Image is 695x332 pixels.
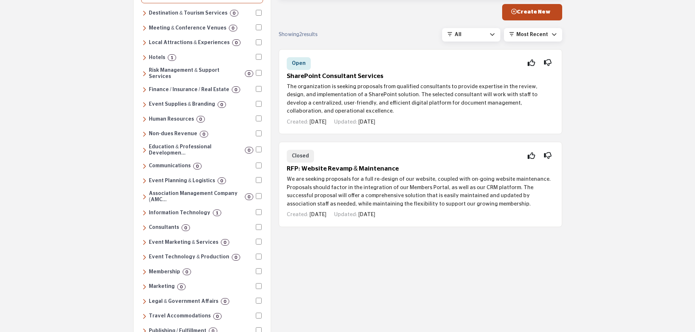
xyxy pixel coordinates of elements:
b: 1 [171,55,173,60]
span: [DATE] [310,119,326,125]
h6: Financial management, accounting, insurance, banking, payroll, and real estate services to help o... [149,87,229,93]
span: All [454,32,461,37]
h5: SharePoint Consultant Services [287,73,554,80]
input: Select Travel Accommodations [256,313,262,319]
span: Create New [511,9,551,15]
div: 1 Results For Hotels [168,54,176,61]
b: 0 [248,71,250,76]
div: 0 Results For Finance / Insurance / Real Estate [232,86,240,93]
div: 0 Results For Local Attractions & Experiences [232,39,241,46]
input: Select Education & Professional Development [256,147,262,152]
b: 0 [221,178,223,183]
input: Select Legal & Government Affairs [256,298,262,304]
span: [DATE] [358,119,375,125]
b: 0 [235,255,237,260]
b: 1 [216,210,218,215]
b: 0 [232,26,234,31]
input: Select Destination & Tourism Services [256,10,262,16]
h6: Services and solutions for employee management, benefits, recruiting, compliance, and workforce d... [149,116,194,122]
input: Select Event Supplies & Branding [256,101,262,107]
h6: Professional management, strategic guidance, and operational support to help associations streaml... [149,191,242,203]
input: Select Information Technology [256,209,262,215]
div: 1 Results For Information Technology [213,210,221,216]
p: The organization is seeking proposals from qualified consultants to provide expertise in the revi... [287,83,554,116]
h6: Technology and production services, including audiovisual solutions, registration software, mobil... [149,254,229,260]
span: Updated: [334,119,357,125]
div: 0 Results For Non-dues Revenue [200,131,208,137]
input: Select Hotels [256,54,262,60]
span: Created: [287,212,309,217]
div: 0 Results For Marketing [177,284,186,290]
h6: Organizations and services that promote travel, tourism, and local attractions, including visitor... [149,10,227,16]
i: Not Interested [544,156,552,156]
input: Select Local Attractions & Experiences [256,39,262,45]
b: 0 [199,117,202,122]
div: 0 Results For Event Marketing & Services [221,239,229,246]
input: Select Marketing [256,283,262,289]
input: Select Non-dues Revenue [256,130,262,136]
b: 0 [248,148,250,153]
div: 0 Results For Education & Professional Development [245,147,253,153]
b: 0 [235,40,238,45]
span: Created: [287,119,309,125]
div: 0 Results For Consultants [182,224,190,231]
b: 0 [203,132,205,137]
input: Select Finance / Insurance / Real Estate [256,86,262,92]
div: 0 Results For Association Management Company (AMC) [245,194,253,200]
span: Updated: [334,212,357,217]
input: Select Communications [256,163,262,168]
span: Most Recent [516,32,548,37]
div: 0 Results For Meeting & Conference Venues [229,25,237,31]
h6: Event planning, venue selection, and on-site management for meetings, conferences, and tradeshows. [149,178,215,184]
input: Select Event Planning & Logistics [256,177,262,183]
div: 0 Results For Legal & Government Affairs [221,298,229,305]
b: 0 [184,225,187,230]
input: Select Membership [256,268,262,274]
h6: Training, certification, career development, and learning solutions to enhance skills, engagement... [149,144,242,156]
div: 0 Results For Membership [183,269,191,275]
div: 0 Results For Event Technology & Production [232,254,240,261]
span: 2 [299,32,302,37]
b: 0 [224,240,226,245]
h6: Programs like affinity partnerships, sponsorships, and other revenue-generating opportunities tha... [149,131,197,137]
span: [DATE] [310,212,326,217]
h6: Facilities and spaces designed for business meetings, conferences, and events. [149,25,226,31]
div: 0 Results For Travel Accommodations [213,313,222,320]
div: 0 Results For Event Supplies & Branding [218,101,226,108]
i: Interested [528,156,535,156]
h6: Lodging solutions, including hotels, resorts, and corporate housing for business and leisure trav... [149,313,211,319]
b: 0 [186,269,188,274]
b: 0 [196,164,199,169]
span: Closed [292,153,309,159]
input: Select Risk Management & Support Services [256,70,262,76]
h6: Services and strategies for member engagement, retention, communication, and research to enhance ... [149,269,180,275]
b: 0 [235,87,237,92]
div: 0 Results For Event Planning & Logistics [218,177,226,184]
h6: Services for messaging, public relations, video production, webinars, and content management to e... [149,163,191,169]
div: Showing results [279,31,364,39]
div: 0 Results For Destination & Tourism Services [230,10,238,16]
div: 0 Results For Risk Management & Support Services [245,70,253,77]
span: Open [292,61,306,66]
h6: Accommodations ranging from budget to luxury, offering lodging, amenities, and services tailored ... [149,55,165,61]
p: We are seeking proposals for a full re-design of our website, coupled with on-going website maint... [287,175,554,208]
h5: RFP: Website Revamp & Maintenance [287,165,554,173]
input: Select Event Technology & Production [256,254,262,259]
h6: Strategic marketing, sponsorship sales, and tradeshow management services to maximize event visib... [149,239,218,246]
b: 0 [233,11,235,16]
b: 0 [180,284,183,289]
h6: Expert guidance across various areas, including technology, marketing, leadership, finance, educa... [149,224,179,231]
b: 0 [221,102,223,107]
b: 0 [224,299,226,304]
input: Select Association Management Company (AMC) [256,193,262,199]
h6: Legal services, advocacy, lobbying, and government relations to support organizations in navigati... [149,298,218,305]
input: Select Meeting & Conference Venues [256,24,262,30]
h6: Services for cancellation insurance and transportation solutions. [149,67,242,80]
div: 0 Results For Communications [193,163,202,169]
input: Select Human Resources [256,116,262,121]
b: 0 [248,194,250,199]
h6: Entertainment, cultural, and recreational destinations that enhance visitor experiences, includin... [149,40,230,46]
button: Create New [502,4,562,20]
